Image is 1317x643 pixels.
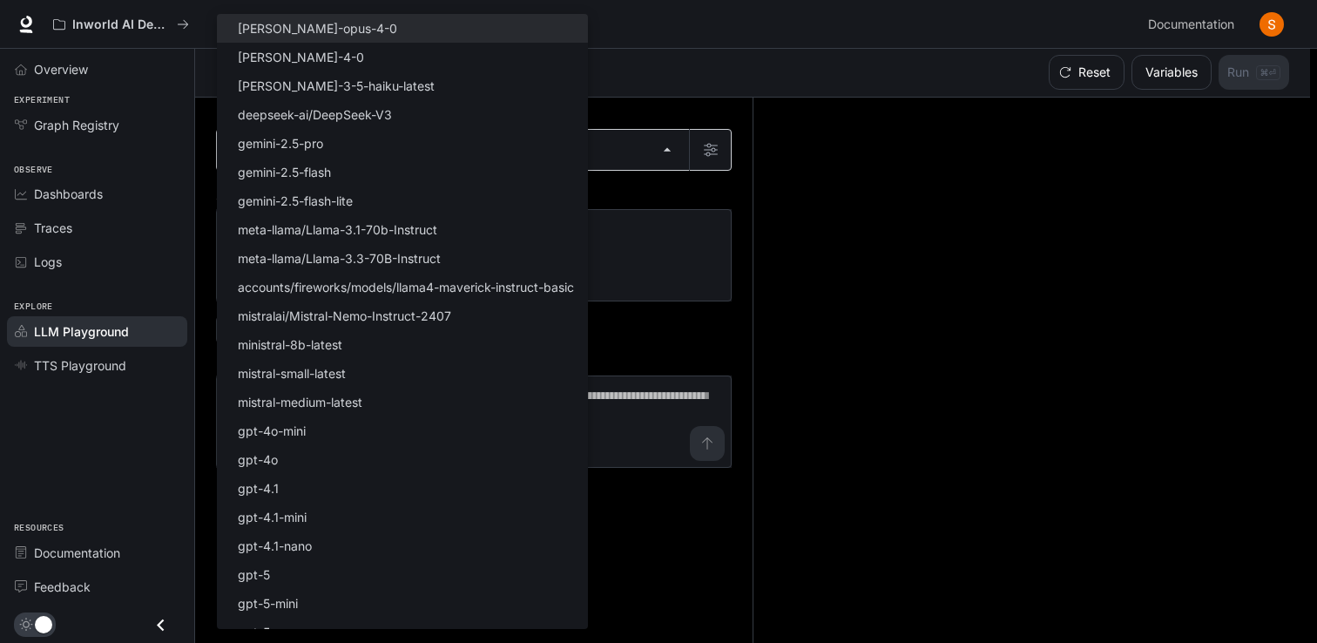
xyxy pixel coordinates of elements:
[238,422,306,440] p: gpt-4o-mini
[238,508,307,526] p: gpt-4.1-mini
[238,307,451,325] p: mistralai/Mistral-Nemo-Instruct-2407
[238,623,303,641] p: gpt-5-nano
[238,479,279,497] p: gpt-4.1
[238,249,441,267] p: meta-llama/Llama-3.3-70B-Instruct
[238,537,312,555] p: gpt-4.1-nano
[238,450,278,469] p: gpt-4o
[238,364,346,382] p: mistral-small-latest
[238,134,323,152] p: gemini-2.5-pro
[238,278,574,296] p: accounts/fireworks/models/llama4-maverick-instruct-basic
[238,48,364,66] p: [PERSON_NAME]-4-0
[238,594,298,613] p: gpt-5-mini
[238,220,437,239] p: meta-llama/Llama-3.1-70b-Instruct
[238,77,435,95] p: [PERSON_NAME]-3-5-haiku-latest
[238,163,331,181] p: gemini-2.5-flash
[238,105,392,124] p: deepseek-ai/DeepSeek-V3
[238,19,397,37] p: [PERSON_NAME]-opus-4-0
[238,393,362,411] p: mistral-medium-latest
[238,192,353,210] p: gemini-2.5-flash-lite
[238,565,270,584] p: gpt-5
[238,335,342,354] p: ministral-8b-latest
